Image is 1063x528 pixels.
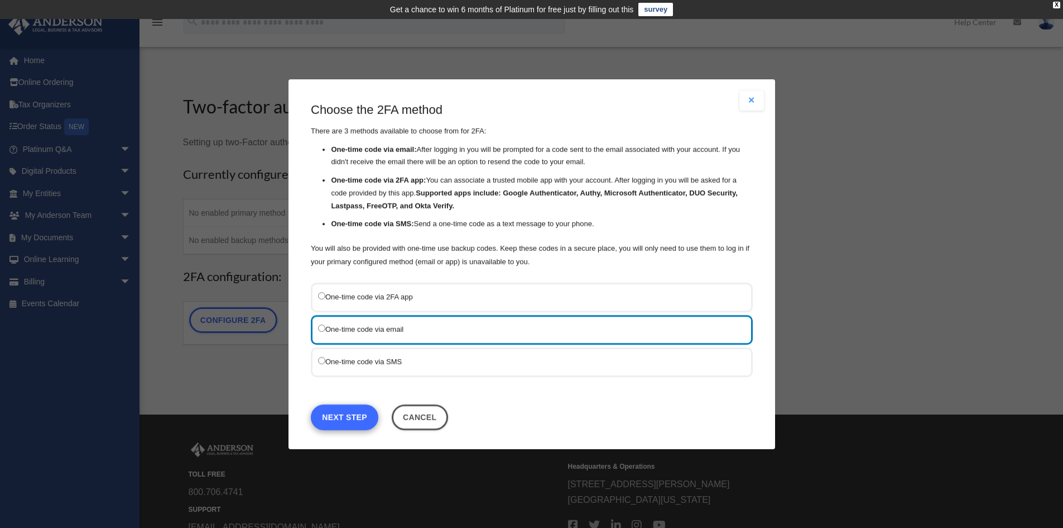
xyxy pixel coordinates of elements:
li: You can associate a trusted mobile app with your account. After logging in you will be asked for ... [331,174,753,212]
button: Close modal [739,91,764,111]
li: After logging in you will be prompted for a code sent to the email associated with your account. ... [331,143,753,169]
label: One-time code via SMS [318,354,734,368]
strong: One-time code via email: [331,145,416,153]
button: Close this dialog window [391,404,448,430]
label: One-time code via email [318,322,734,336]
input: One-time code via 2FA app [318,292,325,299]
input: One-time code via SMS [318,356,325,364]
input: One-time code via email [318,324,325,331]
div: Get a chance to win 6 months of Platinum for free just by filling out this [390,3,634,16]
a: survey [638,3,673,16]
div: close [1053,2,1060,8]
div: There are 3 methods available to choose from for 2FA: [311,102,753,269]
p: You will also be provided with one-time use backup codes. Keep these codes in a secure place, you... [311,241,753,268]
a: Next Step [311,404,378,430]
strong: Supported apps include: Google Authenticator, Authy, Microsoft Authenticator, DUO Security, Lastp... [331,189,737,210]
h3: Choose the 2FA method [311,102,753,119]
strong: One-time code via 2FA app: [331,176,426,184]
li: Send a one-time code as a text message to your phone. [331,218,753,231]
label: One-time code via 2FA app [318,289,734,303]
strong: One-time code via SMS: [331,220,413,228]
